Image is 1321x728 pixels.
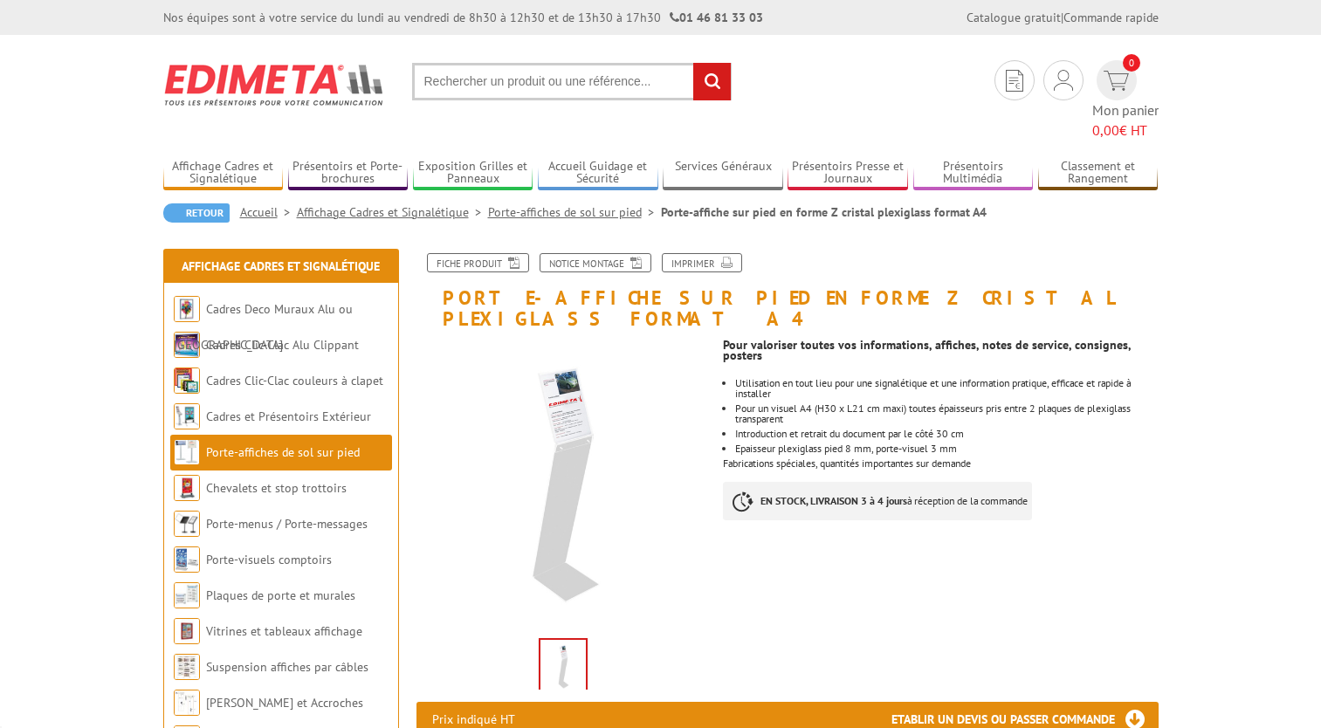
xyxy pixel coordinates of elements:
a: Plaques de porte et murales [206,587,355,603]
a: Catalogue gratuit [967,10,1061,25]
a: Présentoirs Multimédia [913,159,1034,188]
strong: EN STOCK, LIVRAISON 3 à 4 jours [760,494,907,507]
a: devis rapide 0 Mon panier 0,00€ HT [1092,60,1159,141]
a: Présentoirs et Porte-brochures [288,159,409,188]
li: Epaisseur plexiglass pied 8 mm, porte-visuel 3 mm [735,443,1158,454]
a: Vitrines et tableaux affichage [206,623,362,639]
input: Rechercher un produit ou une référence... [412,63,732,100]
a: Cadres Clic-Clac couleurs à clapet [206,373,383,388]
strong: Pour valoriser toutes vos informations, affiches, notes de service, consignes, posters [723,337,1131,363]
a: Suspension affiches par câbles [206,659,368,675]
strong: 01 46 81 33 03 [670,10,763,25]
li: Introduction et retrait du document par le côté 30 cm [735,429,1158,439]
a: Présentoirs Presse et Journaux [788,159,908,188]
span: 0 [1123,54,1140,72]
img: Edimeta [163,52,386,117]
a: Affichage Cadres et Signalétique [163,159,284,188]
img: devis rapide [1006,70,1023,92]
img: devis rapide [1104,71,1129,91]
a: Porte-affiches de sol sur pied [206,444,360,460]
img: Suspension affiches par câbles [174,654,200,680]
a: Cadres et Présentoirs Extérieur [206,409,371,424]
div: Fabrications spéciales, quantités importantes sur demande [723,329,1171,538]
a: Chevalets et stop trottoirs [206,480,347,496]
img: devis rapide [1054,70,1073,91]
a: Services Généraux [663,159,783,188]
a: Classement et Rangement [1038,159,1159,188]
a: Affichage Cadres et Signalétique [182,258,380,274]
input: rechercher [693,63,731,100]
a: Cadres Clic-Clac Alu Clippant [206,337,359,353]
a: Imprimer [662,253,742,272]
img: Plaques de porte et murales [174,582,200,608]
a: Porte-visuels comptoirs [206,552,332,567]
img: Cimaises et Accroches tableaux [174,690,200,716]
img: porte_affiches_4911_1.jpg [540,640,586,694]
img: Porte-menus / Porte-messages [174,511,200,537]
a: Accueil [240,204,297,220]
a: Exposition Grilles et Panneaux [413,159,533,188]
span: 0,00 [1092,121,1119,139]
li: Pour un visuel A4 (H30 x L21 cm maxi) toutes épaisseurs pris entre 2 plaques de plexiglass transp... [735,403,1158,424]
a: Porte-menus / Porte-messages [206,516,368,532]
a: Affichage Cadres et Signalétique [297,204,488,220]
span: Mon panier [1092,100,1159,141]
li: Porte-affiche sur pied en forme Z cristal plexiglass format A4 [661,203,987,221]
img: Porte-visuels comptoirs [174,546,200,573]
a: Porte-affiches de sol sur pied [488,204,661,220]
div: Nos équipes sont à votre service du lundi au vendredi de 8h30 à 12h30 et de 13h30 à 17h30 [163,9,763,26]
img: Cadres Deco Muraux Alu ou Bois [174,296,200,322]
div: | [967,9,1159,26]
img: Vitrines et tableaux affichage [174,618,200,644]
img: Cadres et Présentoirs Extérieur [174,403,200,429]
a: Cadres Deco Muraux Alu ou [GEOGRAPHIC_DATA] [174,301,353,353]
li: Utilisation en tout lieu pour une signalétique et une information pratique, efficace et rapide à ... [735,378,1158,399]
a: Commande rapide [1063,10,1159,25]
span: € HT [1092,120,1159,141]
img: Porte-affiches de sol sur pied [174,439,200,465]
a: Retour [163,203,230,223]
a: Accueil Guidage et Sécurité [538,159,658,188]
h1: Porte-affiche sur pied en forme Z cristal plexiglass format A4 [403,253,1172,329]
img: porte_affiches_4911_1.jpg [416,338,711,632]
p: à réception de la commande [723,482,1032,520]
a: Notice Montage [540,253,651,272]
img: Cadres Clic-Clac couleurs à clapet [174,367,200,394]
img: Chevalets et stop trottoirs [174,475,200,501]
a: Fiche produit [427,253,529,272]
